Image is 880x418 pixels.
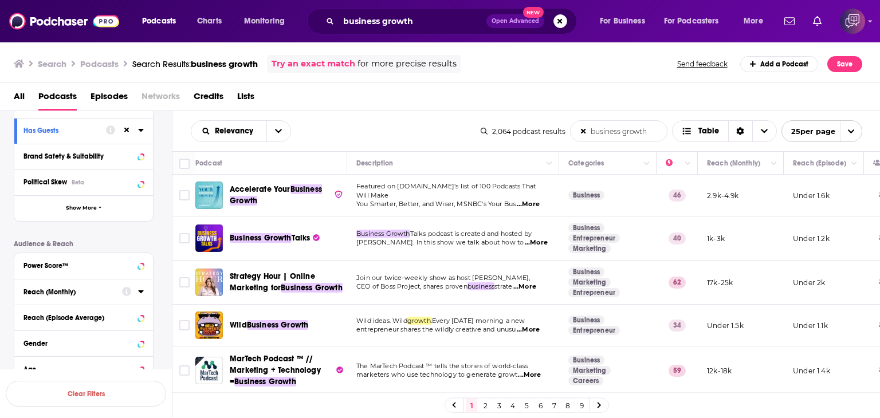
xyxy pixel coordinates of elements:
[432,317,525,325] span: Every [DATE] morning a new
[339,12,486,30] input: Search podcasts, credits, & more...
[195,269,223,296] a: Strategy Hour | Online Marketing for Business Growth
[237,87,254,111] span: Lists
[281,283,343,293] span: Business Growth
[356,274,530,282] span: Join our twice-weekly show as host [PERSON_NAME],
[356,362,528,370] span: The MarTech Podcast ™ tells the stories of world-class
[179,233,190,243] span: Toggle select row
[66,205,97,211] span: Show More
[568,278,611,287] a: Marketing
[356,182,536,199] span: Featured on [DOMAIN_NAME]'s list of 100 Podcasts That Will Make
[767,157,781,171] button: Column Actions
[230,320,308,331] a: WildBusiness Growth
[486,14,544,28] button: Open AdvancedNew
[23,127,99,135] div: Has Guests
[513,282,536,291] span: ...More
[23,310,144,324] button: Reach (Episode Average)
[23,149,144,163] button: Brand Safety & Suitability
[548,399,560,412] a: 7
[38,87,77,111] a: Podcasts
[195,224,223,252] a: Business Growth Talks
[356,230,410,238] span: Business Growth
[356,238,524,246] span: [PERSON_NAME]. In this show we talk about how to
[543,157,556,171] button: Column Actions
[840,9,865,34] button: Show profile menu
[134,12,191,30] button: open menu
[407,317,432,325] span: growth.
[191,58,258,69] span: business growth
[142,13,176,29] span: Podcasts
[568,234,620,243] a: Entrepreneur
[525,238,548,247] span: ...More
[707,321,744,330] p: Under 1.5k
[179,277,190,287] span: Toggle select row
[334,190,343,199] img: verified Badge
[781,120,862,142] button: open menu
[266,121,290,141] button: open menu
[9,10,119,32] img: Podchaser - Follow, Share and Rate Podcasts
[230,353,343,388] a: MarTech Podcast ™ // Marketing + Technology =Business Growth
[466,399,477,412] a: 1
[568,244,611,253] a: Marketing
[195,182,223,209] img: Accelerate Your Business Growth
[230,354,321,387] span: MarTech Podcast ™ // Marketing + Technology =
[669,320,686,331] p: 34
[494,282,512,290] span: strate
[236,12,300,30] button: open menu
[517,200,540,209] span: ...More
[190,12,229,30] a: Charts
[356,200,516,208] span: You Smarter, Better, and Wiser, MSNBC's Your Bus
[80,58,119,69] h3: Podcasts
[507,399,518,412] a: 4
[669,365,686,376] p: 59
[669,190,686,201] p: 46
[707,191,739,200] p: 2.9k-4.9k
[672,120,777,142] h2: Choose View
[23,365,134,373] div: Age
[234,377,296,387] span: Business Growth
[523,7,544,18] span: New
[230,184,343,207] a: Accelerate YourBusiness Growth
[215,127,257,135] span: Relevancy
[195,357,223,384] img: MarTech Podcast ™ // Marketing + Technology = Business Growth
[230,184,290,194] span: Accelerate Your
[191,120,291,142] h2: Choose List sort
[179,320,190,330] span: Toggle select row
[91,87,128,111] a: Episodes
[592,12,659,30] button: open menu
[132,58,258,69] div: Search Results:
[23,152,134,160] div: Brand Safety & Suitability
[356,282,467,290] span: CEO of Boss Project, shares proven
[356,325,516,333] span: entrepreneur shares the wildly creative and unusu
[23,340,134,348] div: Gender
[576,399,587,412] a: 9
[681,157,695,171] button: Column Actions
[247,320,309,330] span: Business Growth
[230,233,292,243] span: Business Growth
[808,11,826,31] a: Show notifications dropdown
[793,366,830,376] p: Under 1.4k
[669,277,686,288] p: 62
[6,381,166,407] button: Clear Filters
[195,311,223,339] img: Wild Business Growth
[410,230,532,238] span: Talks podcast is created and hosted by
[14,87,25,111] a: All
[23,123,106,137] button: Has Guests
[728,121,752,141] div: Sort Direction
[740,56,819,72] a: Add a Podcast
[272,57,355,70] a: Try an exact match
[230,232,320,244] a: Business GrowthTalks
[14,240,154,248] p: Audience & Reach
[230,320,247,330] span: Wild
[191,127,266,135] button: open menu
[521,399,532,412] a: 5
[827,56,862,72] button: Save
[481,127,565,136] div: 2,064 podcast results
[493,399,505,412] a: 3
[230,271,315,293] span: Strategy Hour | Online Marketing for
[793,156,846,170] div: Reach (Episode)
[657,12,736,30] button: open menu
[467,282,494,290] span: business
